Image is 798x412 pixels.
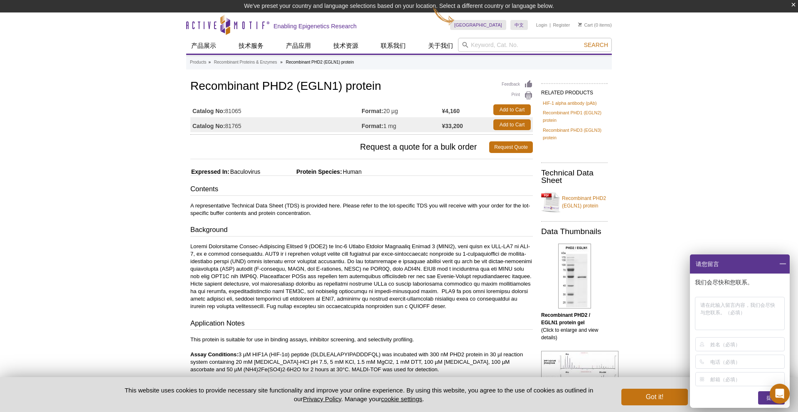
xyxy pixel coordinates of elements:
img: Your Cart [578,22,582,27]
a: 关于我们 [423,38,458,54]
a: 联系我们 [376,38,411,54]
h2: Data Thumbnails [541,228,608,235]
strong: Catalog No: [192,107,225,115]
span: Protein Species: [262,168,342,175]
td: 1 mg [362,117,442,132]
a: Register [553,22,570,28]
td: 81765 [190,117,362,132]
p: This website uses cookies to provide necessary site functionality and improve your online experie... [110,386,608,403]
a: Print [502,91,533,100]
a: Login [536,22,547,28]
span: Human [342,168,362,175]
li: (0 items) [578,20,612,30]
h3: Contents [190,184,533,196]
a: HIF-1 alpha antibody (pAb) [543,99,597,107]
h1: Recombinant PHD2 (EGLN1) protein [190,80,533,94]
span: Request a quote for a bulk order [190,141,489,153]
input: Keyword, Cat. No. [458,38,612,52]
button: Search [581,41,611,49]
h3: Application Notes [190,318,533,330]
input: 电话（必填） [710,355,783,368]
a: Privacy Policy [303,395,341,402]
strong: Catalog No: [192,122,225,130]
h2: RELATED PRODUCTS [541,83,608,98]
h2: Enabling Epigenetics Research [273,22,357,30]
input: 邮箱（必填） [710,373,783,386]
b: Recombinant PHD2 / EGLN1 protein gel [541,312,590,326]
p: This protein is suitable for use in binding assays, inhibitor screening, and selectivity profilin... [190,336,533,373]
a: 中文 [510,20,528,30]
strong: Format: [362,122,383,130]
a: Add to Cart [493,104,531,115]
td: 81065 [190,102,362,117]
strong: ¥4,160 [442,107,460,115]
button: cookie settings [381,395,422,402]
span: Expressed In: [190,168,229,175]
div: Open Intercom Messenger [770,384,790,404]
h2: Technical Data Sheet [541,169,608,184]
p: A representative Technical Data Sheet (TDS) is provided here. Please refer to the lot-specific TD... [190,202,533,217]
a: Recombinant Proteins & Enzymes [214,59,277,66]
div: 提交 [758,391,785,405]
li: | [549,20,551,30]
a: Recombinant PHD3 (EGLN3) protein [543,126,606,141]
a: 产品应用 [281,38,316,54]
img: Recombinant PHD2 / EGLN1 protein gel [558,244,591,308]
span: Baculovirus [229,168,260,175]
a: Feedback [502,80,533,89]
a: Cart [578,22,593,28]
a: Add to Cart [493,119,531,130]
p: Loremi Dolorsitame Consec-Adipiscing Elitsed 9 (DOE2) te Inc-6 Utlabo Etdolor Magnaaliq Enimad 3 ... [190,243,533,310]
img: Change Here [433,6,455,26]
td: 20 µg [362,102,442,117]
a: Recombinant PHD1 (EGLN2) protein [543,109,606,124]
strong: Format: [362,107,383,115]
strong: ¥33,200 [442,122,463,130]
span: 请您留言 [695,254,719,274]
a: 产品展示 [186,38,221,54]
span: Search [584,42,608,48]
input: 姓名（必填） [710,338,783,351]
li: Recombinant PHD2 (EGLN1) protein [286,60,354,64]
p: 我们会尽快和您联系。 [695,279,786,286]
li: » [280,60,283,64]
b: Assay Conditions: [190,351,239,358]
a: [GEOGRAPHIC_DATA] [450,20,506,30]
h3: Background [190,225,533,237]
li: » [208,60,211,64]
a: 技术资源 [328,38,363,54]
button: Got it! [621,389,688,405]
p: (Click to enlarge and view details) [541,311,608,341]
img: MALDI-TOF for PHD2 / EGLN1 protein [541,351,618,390]
a: Request Quote [489,141,533,153]
a: 技术服务 [234,38,268,54]
a: Products [190,59,206,66]
a: Recombinant PHD2 (EGLN1) protein [541,190,608,215]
